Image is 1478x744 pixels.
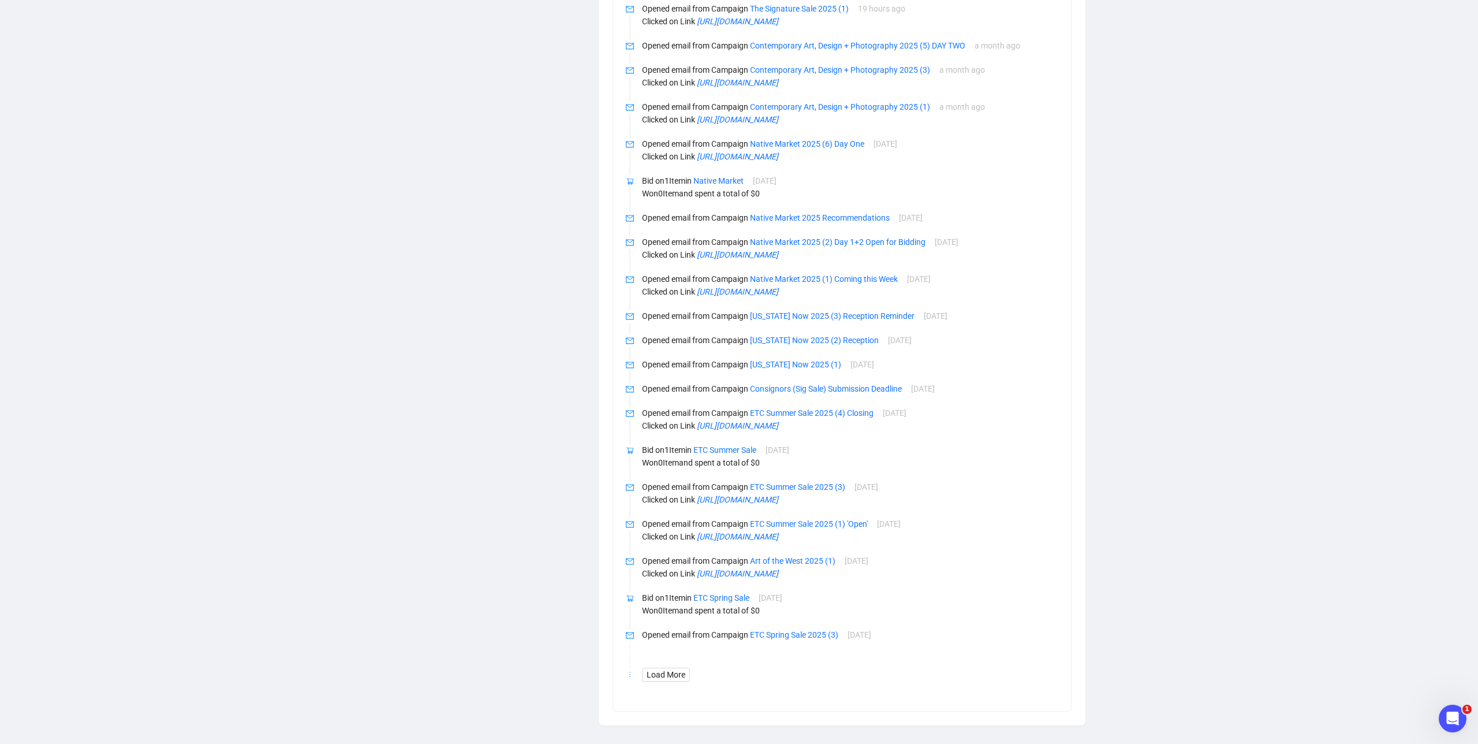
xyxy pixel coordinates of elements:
span: Link [678,17,778,26]
span: mail [626,361,634,369]
a: [URL][DOMAIN_NAME] [697,152,778,161]
a: [URL][DOMAIN_NAME] [697,250,778,259]
a: Contemporary Art, Design + Photography 2025 (3) [750,65,930,75]
span: mail [626,103,634,111]
span: mail [626,214,634,222]
p: Clicked on [642,285,1057,298]
span: a month ago [939,65,985,75]
a: [URL][DOMAIN_NAME] [697,532,778,541]
span: [DATE] [877,519,901,529]
span: mail [626,313,634,321]
a: [URL][DOMAIN_NAME] [697,78,778,87]
p: Opened email from Campaign [642,555,1057,567]
a: Native Market 2025 (6) Day One [750,139,864,148]
p: Clicked on [642,113,1057,126]
span: [DATE] [845,556,868,566]
a: [URL][DOMAIN_NAME] [697,495,778,504]
a: [URL][DOMAIN_NAME] [697,287,778,296]
span: mail [626,239,634,247]
span: Link [678,532,778,541]
a: Native Market 2025 (1) Coming this Week [750,274,898,284]
a: [URL][DOMAIN_NAME] [697,17,778,26]
a: [URL][DOMAIN_NAME] [697,569,778,578]
span: [DATE] [766,445,789,455]
p: Opened email from Campaign [642,407,1057,419]
span: a month ago [975,41,1020,50]
span: [DATE] [911,384,935,393]
span: mail [626,140,634,148]
iframe: Intercom live chat [1439,705,1466,732]
a: ETC Summer Sale 2025 (4) Closing [750,408,874,418]
p: Opened email from Campaign [642,236,1057,248]
p: Opened email from Campaign [642,2,1057,15]
p: Clicked on [642,567,1057,580]
p: Opened email from Campaign [642,137,1057,150]
span: [DATE] [854,482,878,492]
span: Link [678,287,778,296]
p: Opened email from Campaign [642,39,1057,52]
p: Clicked on [642,419,1057,432]
span: mail [626,385,634,393]
a: ETC Spring Sale 2025 (3) [750,630,838,639]
span: mail [626,557,634,566]
p: Clicked on [642,530,1057,543]
span: Link [678,495,778,504]
a: Contemporary Art, Design + Photography 2025 (5) DAY TWO [750,41,965,50]
p: Opened email from Campaign [642,211,1057,224]
span: [DATE] [899,213,923,222]
span: Link [678,152,778,161]
p: Clicked on [642,248,1057,261]
span: shopping-cart [626,447,634,455]
p: Clicked on [642,76,1057,89]
a: ETC Summer Sale 2025 (3) [750,482,845,492]
span: mail [626,276,634,284]
span: Link [678,421,778,430]
p: Bid on 1 Item in [642,592,1057,604]
span: mail [626,520,634,529]
p: Won 0 Item and spent a total of $ 0 [642,187,1057,200]
span: shopping-cart [626,177,634,185]
span: [DATE] [759,593,782,602]
span: [DATE] [907,274,931,284]
span: Link [678,250,778,259]
a: ETC Summer Sale [693,445,756,455]
a: Consignors (Sig Sale) Submission Deadline [750,384,902,393]
span: more [626,671,633,678]
p: Clicked on [642,493,1057,506]
span: Link [678,115,778,124]
p: Won 0 Item and spent a total of $ 0 [642,604,1057,617]
span: mail [626,483,634,492]
span: Link [678,78,778,87]
a: [URL][DOMAIN_NAME] [697,421,778,430]
p: Opened email from Campaign [642,481,1057,493]
p: Opened email from Campaign [642,518,1057,530]
a: Art of the West 2025 (1) [750,556,835,566]
span: mail [626,337,634,345]
span: mail [626,66,634,75]
a: ETC Spring Sale [693,593,749,602]
span: 19 hours ago [858,4,905,13]
p: Opened email from Campaign [642,334,1057,347]
button: Load More [642,668,690,682]
p: Won 0 Item and spent a total of $ 0 [642,456,1057,469]
a: [URL][DOMAIN_NAME] [697,115,778,124]
span: mail [626,42,634,50]
span: 1 [1462,705,1472,714]
span: a month ago [939,102,985,111]
a: Native Market 2025 Recommendations [750,213,890,222]
span: [DATE] [888,336,912,345]
span: [DATE] [883,408,906,418]
span: shopping-cart [626,594,634,602]
span: Link [678,569,778,578]
p: Opened email from Campaign [642,310,1057,322]
a: The Signature Sale 2025 (1) [750,4,849,13]
p: Opened email from Campaign [642,358,1057,371]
